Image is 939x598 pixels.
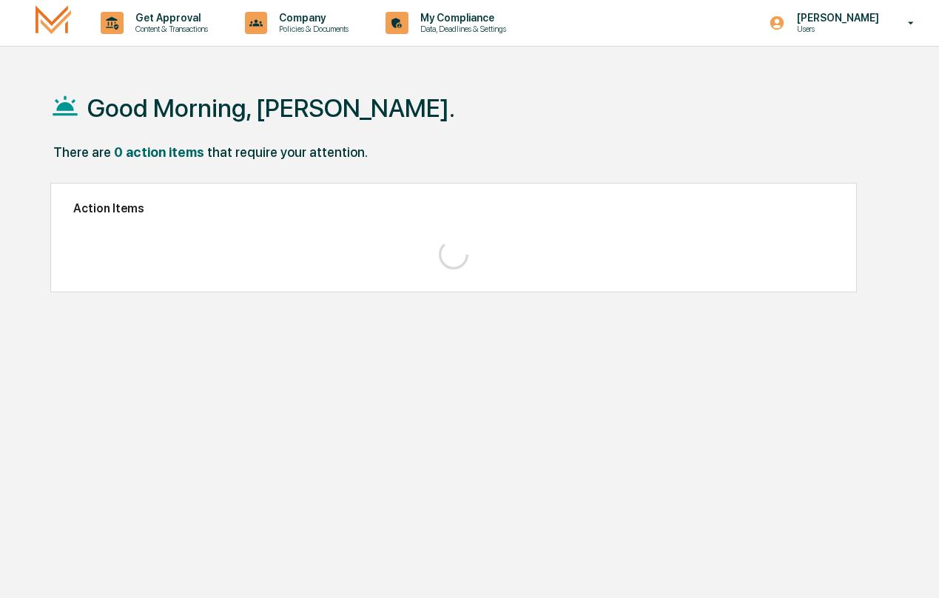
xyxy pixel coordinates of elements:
[785,12,886,24] p: [PERSON_NAME]
[73,201,834,215] h2: Action Items
[114,144,204,160] div: 0 action items
[207,144,368,160] div: that require your attention.
[267,12,356,24] p: Company
[267,24,356,34] p: Policies & Documents
[408,24,514,34] p: Data, Deadlines & Settings
[124,24,215,34] p: Content & Transactions
[53,144,111,160] div: There are
[36,5,71,40] img: logo
[785,24,886,34] p: Users
[87,93,455,123] h1: Good Morning, [PERSON_NAME].
[408,12,514,24] p: My Compliance
[124,12,215,24] p: Get Approval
